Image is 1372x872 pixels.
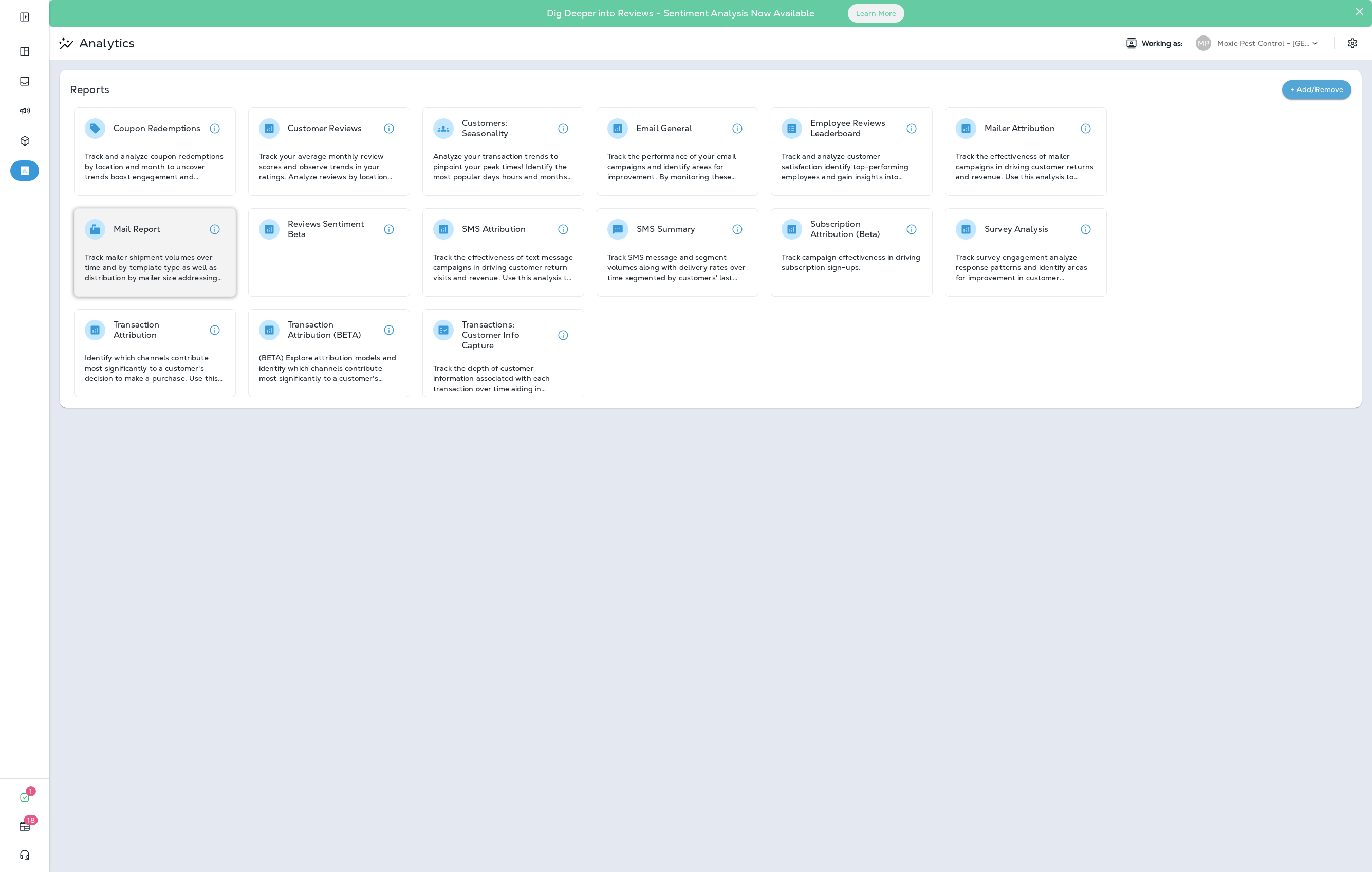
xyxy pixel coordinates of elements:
[10,787,39,808] button: 1
[727,219,748,240] button: View details
[462,320,553,351] p: Transactions: Customer Info Capture
[379,118,399,139] button: View details
[10,816,39,837] button: 18
[70,82,1282,97] p: Reports
[1217,39,1310,47] p: Moxie Pest Control - [GEOGRAPHIC_DATA]
[259,353,399,384] p: (BETA) Explore attribution models and identify which channels contribute most significantly to a ...
[636,123,692,134] p: Email General
[782,252,922,272] p: Track campaign effectiveness in driving subscription sign-ups.
[810,118,901,139] p: Employee Reviews Leaderboard
[114,123,201,134] p: Coupon Redemptions
[956,252,1096,283] p: Track survey engagement analyze response patterns and identify areas for improvement in customer ...
[85,353,225,384] p: Identify which channels contribute most significantly to a customer's decision to make a purchase...
[85,252,225,283] p: Track mailer shipment volumes over time and by template type as well as distribution by mailer si...
[205,219,225,240] button: View details
[517,12,844,15] p: Dig Deeper into Reviews - Sentiment Analysis Now Available
[75,35,135,51] p: Analytics
[205,118,225,139] button: View details
[553,118,573,139] button: View details
[1076,219,1096,240] button: View details
[26,786,36,796] span: 1
[24,815,38,825] span: 18
[462,224,526,234] p: SMS Attribution
[810,219,901,240] p: Subscription Attribution (Beta)
[1343,34,1362,52] button: Settings
[901,118,922,139] button: View details
[10,7,39,27] button: Expand Sidebar
[553,325,573,346] button: View details
[433,363,573,394] p: Track the depth of customer information associated with each transaction over time aiding in asse...
[985,123,1055,134] p: Mailer Attribution
[114,320,205,340] p: Transaction Attribution
[956,151,1096,182] p: Track the effectiveness of mailer campaigns in driving customer returns and revenue. Use this ana...
[433,151,573,182] p: Analyze your transaction trends to pinpoint your peak times! Identify the most popular days hours...
[288,219,379,240] p: Reviews Sentiment Beta
[607,151,748,182] p: Track the performance of your email campaigns and identify areas for improvement. By monitoring t...
[379,320,399,340] button: View details
[379,219,399,240] button: View details
[1282,80,1351,99] button: + Add/Remove
[637,224,696,234] p: SMS Summary
[288,123,362,134] p: Customer Reviews
[985,224,1048,234] p: Survey Analysis
[553,219,573,240] button: View details
[848,4,904,23] button: Learn More
[288,320,379,340] p: Transaction Attribution (BETA)
[782,151,922,182] p: Track and analyze customer satisfaction identify top-performing employees and gain insights into ...
[1196,35,1211,51] div: MP
[114,224,160,234] p: Mail Report
[433,252,573,283] p: Track the effectiveness of text message campaigns in driving customer return visits and revenue. ...
[901,219,922,240] button: View details
[85,151,225,182] p: Track and analyze coupon redemptions by location and month to uncover trends boost engagement and...
[1142,39,1185,48] span: Working as:
[259,151,399,182] p: Track your average monthly review scores and observe trends in your ratings. Analyze reviews by l...
[727,118,748,139] button: View details
[205,320,225,340] button: View details
[462,118,553,139] p: Customers: Seasonality
[1076,118,1096,139] button: View details
[607,252,748,283] p: Track SMS message and segment volumes along with delivery rates over time segmented by customers'...
[1355,3,1364,20] button: Close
